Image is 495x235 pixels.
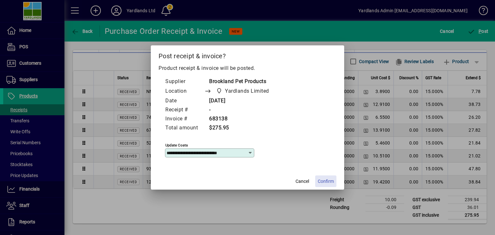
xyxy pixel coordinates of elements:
[225,87,269,95] span: Yardlands Limited
[204,106,281,115] td: -
[204,124,281,133] td: $275.95
[165,106,204,115] td: Receipt #
[315,175,336,187] button: Confirm
[165,143,188,147] mat-label: Update costs
[165,77,204,86] td: Supplier
[165,86,204,97] td: Location
[204,97,281,106] td: [DATE]
[165,115,204,124] td: Invoice #
[318,178,334,185] span: Confirm
[151,45,344,64] h2: Post receipt & invoice?
[292,175,313,187] button: Cancel
[214,87,272,96] span: Yardlands Limited
[165,124,204,133] td: Total amount
[204,77,281,86] td: Brookland Pet Products
[159,64,336,72] p: Product receipt & invoice will be posted.
[165,97,204,106] td: Date
[204,115,281,124] td: 683138
[296,178,309,185] span: Cancel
